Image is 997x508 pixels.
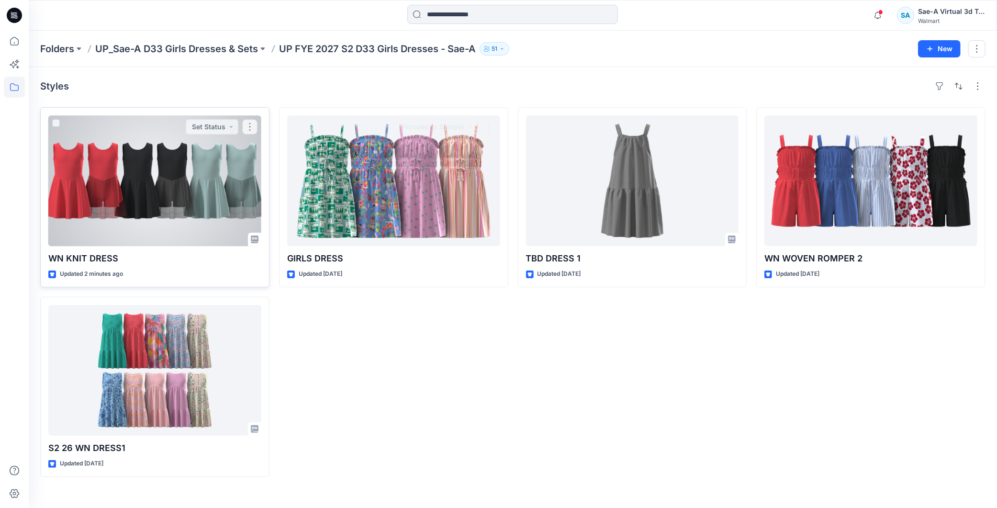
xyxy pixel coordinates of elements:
a: GIRLS DRESS [287,115,500,246]
div: SA [897,7,914,24]
p: GIRLS DRESS [287,252,500,265]
a: S2 26 WN DRESS1 [48,305,261,436]
a: TBD DRESS 1 [526,115,739,246]
p: Updated [DATE] [776,269,819,279]
div: Sae-A Virtual 3d Team [918,6,985,17]
a: WN WOVEN ROMPER 2 [764,115,977,246]
h4: Styles [40,80,69,92]
p: WN WOVEN ROMPER 2 [764,252,977,265]
div: Walmart [918,17,985,24]
p: TBD DRESS 1 [526,252,739,265]
p: Updated [DATE] [60,459,103,469]
button: New [918,40,961,57]
p: WN KNIT DRESS [48,252,261,265]
p: Updated 2 minutes ago [60,269,123,279]
p: 51 [492,44,497,54]
button: 51 [480,42,509,56]
p: Updated [DATE] [299,269,342,279]
a: UP_Sae-A D33 Girls Dresses & Sets [95,42,258,56]
a: Folders [40,42,74,56]
p: S2 26 WN DRESS1 [48,441,261,455]
p: UP FYE 2027 S2 D33 Girls Dresses - Sae-A [279,42,476,56]
p: Updated [DATE] [538,269,581,279]
a: WN KNIT DRESS [48,115,261,246]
